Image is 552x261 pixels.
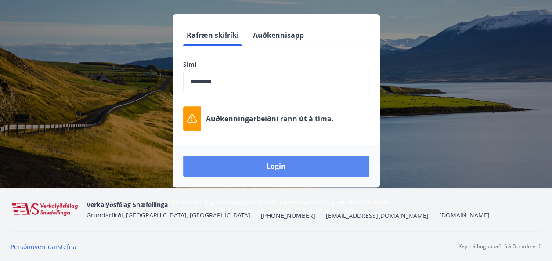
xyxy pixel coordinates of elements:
label: Sími [183,60,369,69]
span: Með því að skrá þig inn samþykkir þú að upplýsingar um þig séu meðhöndlaðar í samræmi við Verkalý... [157,198,395,215]
a: [DOMAIN_NAME] [439,211,490,219]
p: Auðkenningarbeiðni rann út á tíma. [206,114,334,123]
span: Grundarfirði, [GEOGRAPHIC_DATA], [GEOGRAPHIC_DATA] [87,211,250,219]
button: Rafræn skilríki [183,25,242,46]
p: Keyrt á hugbúnaði frá Dorado ehf. [458,243,541,250]
span: [EMAIL_ADDRESS][DOMAIN_NAME] [326,211,429,220]
span: [PHONE_NUMBER] [261,211,315,220]
a: Persónuverndarstefna [11,243,76,251]
button: Login [183,156,369,177]
span: Verkalýðsfélag Snæfellinga [87,200,168,209]
img: WvRpJk2u6KDFA1HvFrCJUzbr97ECa5dHUCvez65j.png [11,202,79,217]
button: Auðkennisapp [249,25,307,46]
